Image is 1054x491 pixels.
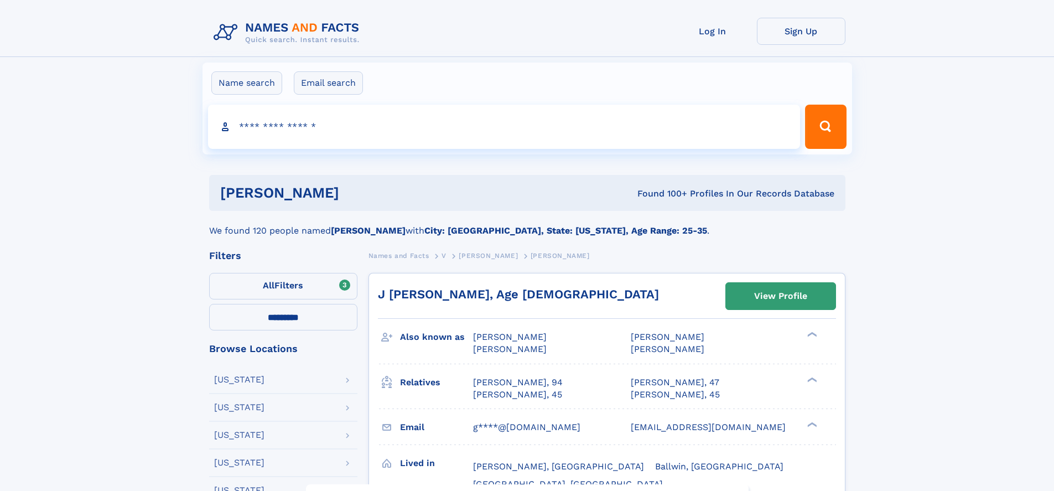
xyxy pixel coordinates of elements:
[473,344,547,354] span: [PERSON_NAME]
[424,225,707,236] b: City: [GEOGRAPHIC_DATA], State: [US_STATE], Age Range: 25-35
[209,344,357,354] div: Browse Locations
[473,461,644,472] span: [PERSON_NAME], [GEOGRAPHIC_DATA]
[209,251,357,261] div: Filters
[442,252,446,260] span: V
[331,225,406,236] b: [PERSON_NAME]
[459,249,518,262] a: [PERSON_NAME]
[473,479,663,489] span: [GEOGRAPHIC_DATA], [GEOGRAPHIC_DATA]
[400,328,473,347] h3: Also known as
[726,283,835,309] a: View Profile
[263,280,274,291] span: All
[400,418,473,437] h3: Email
[805,105,846,149] button: Search Button
[378,287,659,301] a: J [PERSON_NAME], Age [DEMOGRAPHIC_DATA]
[214,431,264,440] div: [US_STATE]
[368,249,429,262] a: Names and Facts
[400,454,473,473] h3: Lived in
[208,105,801,149] input: search input
[488,188,834,200] div: Found 100+ Profiles In Our Records Database
[459,252,518,260] span: [PERSON_NAME]
[214,458,264,467] div: [US_STATE]
[214,403,264,412] div: [US_STATE]
[631,376,719,389] a: [PERSON_NAME], 47
[804,331,818,338] div: ❯
[220,186,489,200] h1: [PERSON_NAME]
[631,389,720,401] a: [PERSON_NAME], 45
[294,71,363,95] label: Email search
[531,252,590,260] span: [PERSON_NAME]
[804,421,818,428] div: ❯
[655,461,783,472] span: Ballwin, [GEOGRAPHIC_DATA]
[631,332,704,342] span: [PERSON_NAME]
[400,373,473,392] h3: Relatives
[209,211,845,237] div: We found 120 people named with .
[668,18,757,45] a: Log In
[473,389,562,401] a: [PERSON_NAME], 45
[211,71,282,95] label: Name search
[754,283,807,309] div: View Profile
[214,375,264,384] div: [US_STATE]
[631,422,786,432] span: [EMAIL_ADDRESS][DOMAIN_NAME]
[631,344,704,354] span: [PERSON_NAME]
[209,18,368,48] img: Logo Names and Facts
[442,249,446,262] a: V
[209,273,357,299] label: Filters
[804,376,818,383] div: ❯
[473,376,563,389] a: [PERSON_NAME], 94
[473,332,547,342] span: [PERSON_NAME]
[757,18,845,45] a: Sign Up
